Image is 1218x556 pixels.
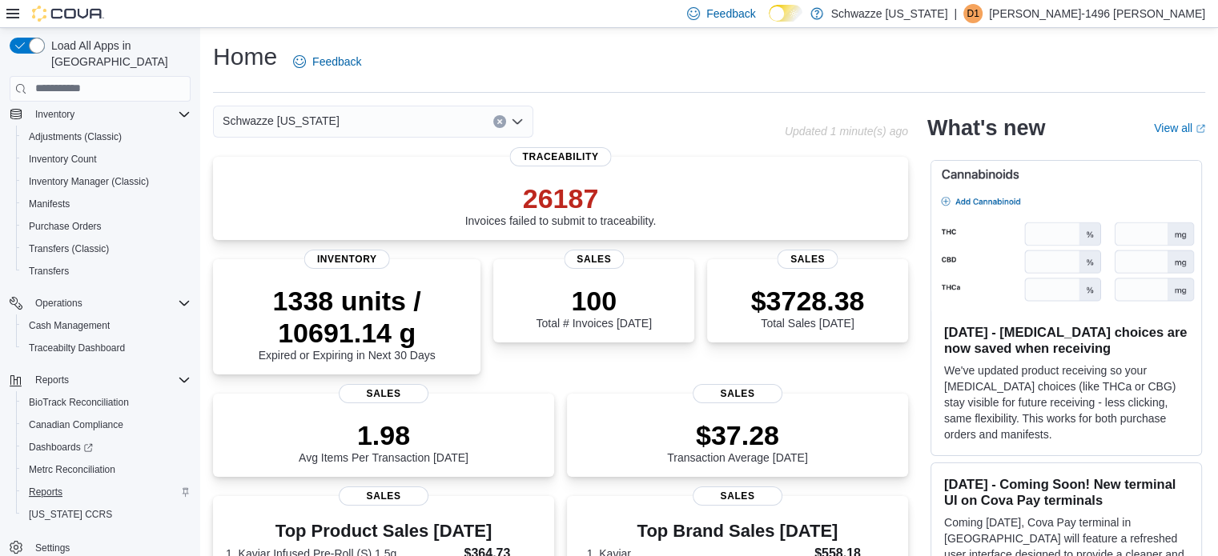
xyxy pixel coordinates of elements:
[22,172,155,191] a: Inventory Manager (Classic)
[3,103,197,126] button: Inventory
[493,115,506,128] button: Clear input
[769,5,802,22] input: Dark Mode
[22,262,75,281] a: Transfers
[16,215,197,238] button: Purchase Orders
[927,115,1045,141] h2: What's new
[22,194,191,214] span: Manifests
[299,419,468,451] p: 1.98
[16,148,197,170] button: Inventory Count
[339,384,428,403] span: Sales
[785,125,908,138] p: Updated 1 minute(s) ago
[29,153,97,166] span: Inventory Count
[16,260,197,282] button: Transfers
[45,38,191,70] span: Load All Apps in [GEOGRAPHIC_DATA]
[22,460,122,479] a: Metrc Reconciliation
[465,182,657,227] div: Invoices failed to submit to traceability.
[944,362,1188,442] p: We've updated product receiving so your [MEDICAL_DATA] choices (like THCa or CBG) stay visible fo...
[16,314,197,337] button: Cash Management
[22,438,99,457] a: Dashboards
[16,436,197,458] a: Dashboards
[29,396,129,409] span: BioTrack Reconciliation
[29,220,102,233] span: Purchase Orders
[22,505,191,524] span: Washington CCRS
[29,370,191,390] span: Reports
[29,130,122,143] span: Adjustments (Classic)
[511,115,524,128] button: Open list of options
[16,414,197,436] button: Canadian Compliance
[32,6,104,22] img: Cova
[536,285,651,330] div: Total # Invoices [DATE]
[509,147,611,166] span: Traceability
[989,4,1205,23] p: [PERSON_NAME]-1496 [PERSON_NAME]
[22,438,191,457] span: Dashboards
[22,127,191,146] span: Adjustments (Classic)
[22,194,76,214] a: Manifests
[29,198,70,210] span: Manifests
[22,127,128,146] a: Adjustments (Classic)
[22,415,191,434] span: Canadian Compliance
[693,486,782,506] span: Sales
[1154,122,1205,134] a: View allExternal link
[29,418,123,431] span: Canadian Compliance
[16,391,197,414] button: BioTrack Reconciliation
[16,126,197,148] button: Adjustments (Classic)
[22,150,103,169] a: Inventory Count
[16,170,197,193] button: Inventory Manager (Classic)
[22,316,116,335] a: Cash Management
[35,297,82,310] span: Operations
[29,342,125,354] span: Traceabilty Dashboard
[304,250,390,269] span: Inventory
[16,481,197,503] button: Reports
[963,4,983,23] div: Danny-1496 Moreno
[22,172,191,191] span: Inventory Manager (Classic)
[954,4,957,23] p: |
[22,239,115,258] a: Transfers (Classic)
[3,292,197,314] button: Operations
[22,393,191,412] span: BioTrack Reconciliation
[22,262,191,281] span: Transfers
[22,150,191,169] span: Inventory Count
[1196,124,1205,134] svg: External link
[22,338,191,358] span: Traceabilty Dashboard
[226,285,468,349] p: 1338 units / 10691.14 g
[29,105,191,124] span: Inventory
[22,393,135,412] a: BioTrack Reconciliation
[16,458,197,481] button: Metrc Reconciliation
[22,217,108,236] a: Purchase Orders
[751,285,865,317] p: $3728.38
[16,238,197,260] button: Transfers (Classic)
[778,250,838,269] span: Sales
[22,482,69,502] a: Reports
[16,193,197,215] button: Manifests
[3,369,197,391] button: Reports
[287,46,368,78] a: Feedback
[29,508,112,521] span: [US_STATE] CCRS
[35,108,74,121] span: Inventory
[22,338,131,358] a: Traceabilty Dashboard
[226,522,541,541] h3: Top Product Sales [DATE]
[29,265,69,278] span: Transfers
[213,41,277,73] h1: Home
[564,250,624,269] span: Sales
[22,316,191,335] span: Cash Management
[29,486,62,498] span: Reports
[29,441,93,454] span: Dashboards
[312,54,361,70] span: Feedback
[831,4,948,23] p: Schwazze [US_STATE]
[29,319,110,332] span: Cash Management
[16,337,197,359] button: Traceabilty Dashboard
[944,476,1188,508] h3: [DATE] - Coming Soon! New terminal UI on Cova Pay terminals
[693,384,782,403] span: Sales
[29,294,191,313] span: Operations
[22,505,119,524] a: [US_STATE] CCRS
[465,182,657,214] p: 26187
[667,419,808,464] div: Transaction Average [DATE]
[22,460,191,479] span: Metrc Reconciliation
[16,503,197,526] button: [US_STATE] CCRS
[35,374,69,386] span: Reports
[536,285,651,317] p: 100
[29,463,115,476] span: Metrc Reconciliation
[29,175,149,188] span: Inventory Manager (Classic)
[751,285,865,330] div: Total Sales [DATE]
